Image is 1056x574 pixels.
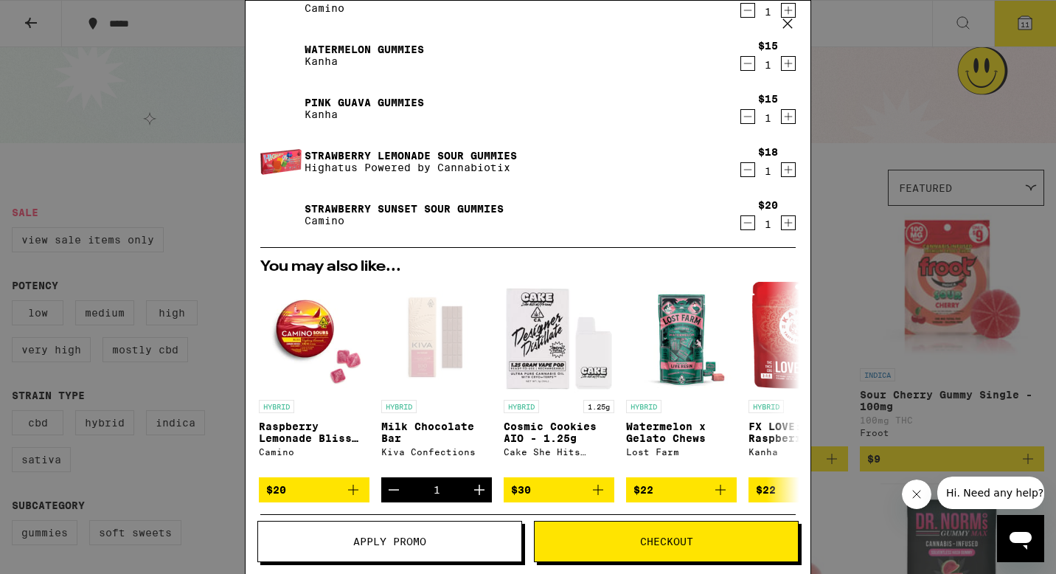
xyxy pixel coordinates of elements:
a: Pink Guava Gummies [305,97,424,108]
p: HYBRID [381,400,417,413]
a: Watermelon Gummies [305,44,424,55]
button: Add to bag [748,477,859,502]
a: Open page for Milk Chocolate Bar from Kiva Confections [381,282,492,477]
div: Lost Farm [626,447,737,457]
button: Increment [781,215,796,230]
button: Decrement [740,162,755,177]
div: 1 [758,59,778,71]
img: Camino - Raspberry Lemonade Bliss Sour Gummies [259,282,369,393]
button: Add to bag [504,477,614,502]
p: Camino [305,2,570,14]
div: Kanha [748,447,859,457]
div: Cake She Hits Different [504,447,614,457]
p: HYBRID [504,400,539,413]
p: Milk Chocolate Bar [381,421,492,444]
div: 1 [758,218,778,230]
span: $30 [511,484,531,496]
p: Watermelon x Gelato Chews [626,421,737,444]
p: Kanha [305,55,424,67]
div: 1 [434,484,440,496]
a: Open page for FX LOVE: Raspberry Rose 2:1:1 Gummies from Kanha [748,282,859,477]
span: Apply Promo [353,536,426,547]
button: Decrement [740,3,755,18]
button: Add to bag [626,477,737,502]
img: Watermelon Gummies [260,35,302,76]
button: Increment [467,477,492,502]
img: Strawberry Sunset Sour Gummies [260,194,302,235]
div: $15 [758,40,778,52]
a: Strawberry Sunset Sour Gummies [305,203,504,215]
img: Strawberry Lemonade Sour Gummies [260,149,302,175]
div: $18 [758,146,778,158]
p: 1.25g [583,400,614,413]
div: 1 [758,6,778,18]
p: Kanha [305,108,424,120]
div: 1 [758,165,778,177]
button: Increment [781,162,796,177]
a: Strawberry Lemonade Sour Gummies [305,150,517,162]
span: Checkout [640,536,693,547]
img: Pink Guava Gummies [260,88,302,129]
img: Lost Farm - Watermelon x Gelato Chews [626,282,737,393]
iframe: Button to launch messaging window [997,515,1044,562]
img: Kanha - FX LOVE: Raspberry Rose 2:1:1 Gummies [752,282,855,393]
div: Camino [259,447,369,457]
button: Increment [781,109,796,124]
span: $22 [756,484,776,496]
span: $20 [266,484,286,496]
h2: You may also like... [260,260,796,274]
p: Camino [305,215,504,227]
p: Highatus Powered by Cannabiotix [305,162,517,173]
button: Apply Promo [257,521,522,562]
a: Open page for Raspberry Lemonade Bliss Sour Gummies from Camino [259,282,369,477]
button: Decrement [740,109,755,124]
button: Checkout [534,521,799,562]
p: Raspberry Lemonade Bliss Sour Gummies [259,421,369,444]
button: Decrement [740,215,755,230]
a: Open page for Watermelon x Gelato Chews from Lost Farm [626,282,737,477]
p: Cosmic Cookies AIO - 1.25g [504,421,614,444]
button: Add to bag [259,477,369,502]
div: 1 [758,112,778,124]
iframe: Close message [902,480,931,509]
button: Decrement [740,56,755,71]
img: Cake She Hits Different - Cosmic Cookies AIO - 1.25g [504,282,614,393]
p: HYBRID [748,400,784,413]
div: $15 [758,93,778,105]
div: Kiva Confections [381,447,492,457]
p: FX LOVE: Raspberry Rose 2:1:1 Gummies [748,421,859,444]
a: Open page for Cosmic Cookies AIO - 1.25g from Cake She Hits Different [504,282,614,477]
span: $22 [633,484,653,496]
iframe: Message from company [937,477,1044,509]
div: $20 [758,199,778,211]
button: Increment [781,56,796,71]
button: Decrement [381,477,406,502]
p: HYBRID [626,400,661,413]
